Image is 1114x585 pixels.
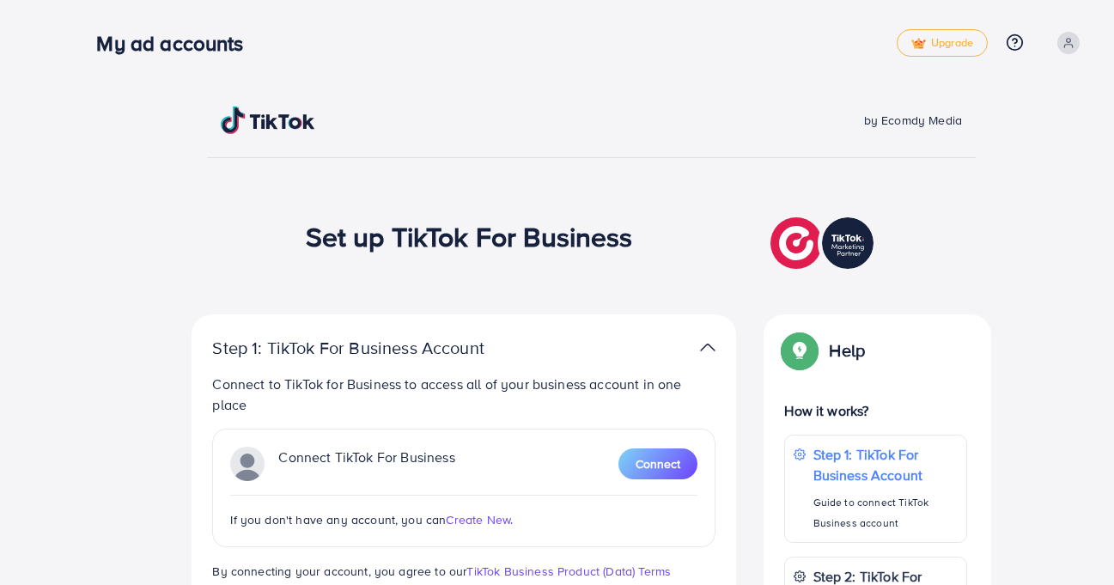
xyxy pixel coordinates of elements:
span: Upgrade [911,37,973,50]
img: Popup guide [784,335,815,366]
p: How it works? [784,400,966,421]
img: TikTok partner [770,213,878,273]
p: Step 1: TikTok For Business Account [212,338,539,358]
img: TikTok partner [700,335,715,360]
p: Guide to connect TikTok Business account [813,492,958,533]
p: Help [829,340,865,361]
p: Step 1: TikTok For Business Account [813,444,958,485]
h3: My ad accounts [96,31,257,56]
span: by Ecomdy Media [864,112,962,129]
img: tick [911,38,926,50]
h1: Set up TikTok For Business [306,220,633,253]
a: tickUpgrade [897,29,988,57]
img: TikTok [221,107,315,134]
